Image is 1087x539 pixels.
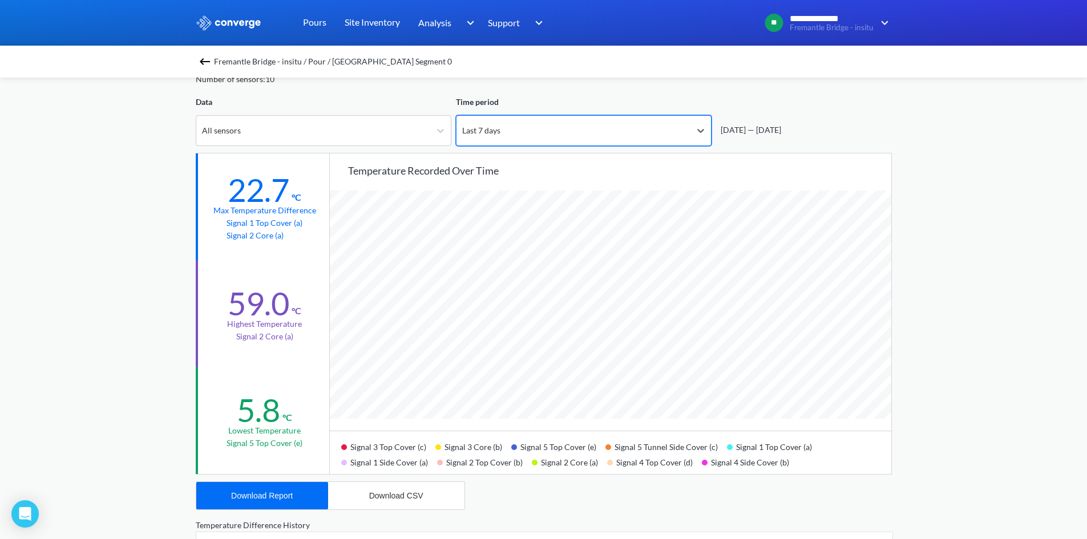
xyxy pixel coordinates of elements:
div: [DATE] — [DATE] [716,124,781,136]
div: 5.8 [237,391,280,429]
div: Signal 1 Side Cover (a) [341,453,437,469]
div: 22.7 [228,171,289,209]
img: backspace.svg [198,55,212,68]
button: Download Report [196,482,328,509]
div: Download CSV [369,491,423,500]
div: Signal 4 Top Cover (d) [607,453,702,469]
div: Number of sensors: 10 [196,73,274,86]
div: Signal 4 Side Cover (b) [702,453,798,469]
div: Signal 3 Top Cover (c) [341,438,435,453]
div: Open Intercom Messenger [11,500,39,528]
img: downArrow.svg [528,16,546,30]
div: Signal 2 Top Cover (b) [437,453,532,469]
div: Lowest temperature [228,424,301,437]
div: Temperature recorded over time [348,163,891,179]
div: Signal 5 Tunnel Side Cover (c) [605,438,727,453]
img: downArrow.svg [874,16,892,30]
div: Download Report [231,491,293,500]
span: Analysis [418,15,451,30]
span: Fremantle Bridge - insitu / Pour / [GEOGRAPHIC_DATA] Segment 0 [214,54,452,70]
button: Download CSV [328,482,464,509]
div: Max temperature difference [213,204,316,217]
div: Signal 5 Top Cover (e) [511,438,605,453]
span: Fremantle Bridge - insitu [790,23,874,32]
div: Time period [456,96,712,108]
div: Signal 3 Core (b) [435,438,511,453]
div: All sensors [202,124,241,137]
div: Data [196,96,451,108]
div: Signal 2 Core (a) [532,453,607,469]
img: logo_ewhite.svg [196,15,262,30]
p: Signal 2 Core (a) [227,229,302,242]
img: downArrow.svg [459,16,477,30]
div: Signal 1 Top Cover (a) [727,438,821,453]
p: Signal 1 Top Cover (a) [227,217,302,229]
div: Last 7 days [462,124,500,137]
div: 59.0 [228,284,289,323]
div: Temperature Difference History [196,519,892,532]
span: Support [488,15,520,30]
p: Signal 5 Top Cover (e) [227,437,302,449]
p: Signal 2 Core (a) [236,330,293,343]
div: Highest temperature [227,318,302,330]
